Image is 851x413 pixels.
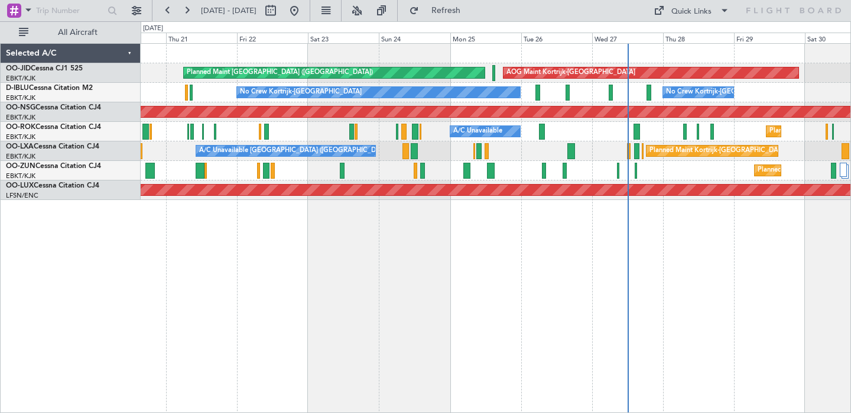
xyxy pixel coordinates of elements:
[6,191,38,200] a: LFSN/ENC
[506,64,635,82] div: AOG Maint Kortrijk-[GEOGRAPHIC_DATA]
[450,33,521,43] div: Mon 25
[6,152,35,161] a: EBKT/KJK
[6,65,31,72] span: OO-JID
[6,124,101,131] a: OO-ROKCessna Citation CJ4
[237,33,308,43] div: Fri 22
[13,23,128,42] button: All Aircraft
[199,142,419,160] div: A/C Unavailable [GEOGRAPHIC_DATA] ([GEOGRAPHIC_DATA] National)
[592,33,663,43] div: Wed 27
[6,133,35,141] a: EBKT/KJK
[6,74,35,83] a: EBKT/KJK
[404,1,475,20] button: Refresh
[421,7,471,15] span: Refresh
[6,104,101,111] a: OO-NSGCessna Citation CJ4
[6,143,99,150] a: OO-LXACessna Citation CJ4
[6,104,35,111] span: OO-NSG
[6,172,35,180] a: EBKT/KJK
[521,33,592,43] div: Tue 26
[379,33,450,43] div: Sun 24
[6,182,34,189] span: OO-LUX
[649,142,787,160] div: Planned Maint Kortrijk-[GEOGRAPHIC_DATA]
[6,143,34,150] span: OO-LXA
[734,33,805,43] div: Fri 29
[6,182,99,189] a: OO-LUXCessna Citation CJ4
[143,24,163,34] div: [DATE]
[453,122,502,140] div: A/C Unavailable
[6,163,101,170] a: OO-ZUNCessna Citation CJ4
[36,2,104,20] input: Trip Number
[671,6,712,18] div: Quick Links
[648,1,735,20] button: Quick Links
[6,113,35,122] a: EBKT/KJK
[6,85,93,92] a: D-IBLUCessna Citation M2
[6,85,29,92] span: D-IBLU
[187,64,373,82] div: Planned Maint [GEOGRAPHIC_DATA] ([GEOGRAPHIC_DATA])
[6,65,83,72] a: OO-JIDCessna CJ1 525
[663,33,734,43] div: Thu 28
[6,124,35,131] span: OO-ROK
[240,83,362,101] div: No Crew Kortrijk-[GEOGRAPHIC_DATA]
[201,5,256,16] span: [DATE] - [DATE]
[6,93,35,102] a: EBKT/KJK
[666,83,788,101] div: No Crew Kortrijk-[GEOGRAPHIC_DATA]
[308,33,379,43] div: Sat 23
[31,28,125,37] span: All Aircraft
[166,33,237,43] div: Thu 21
[6,163,35,170] span: OO-ZUN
